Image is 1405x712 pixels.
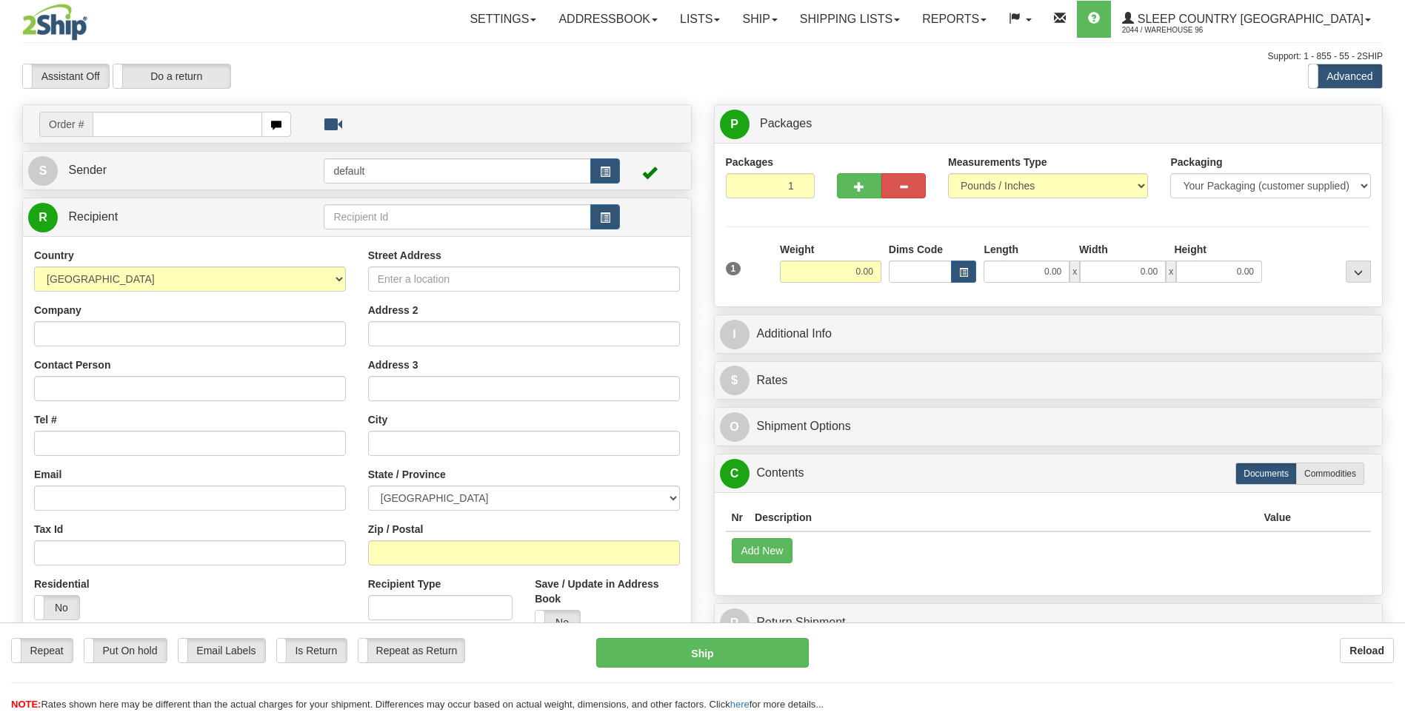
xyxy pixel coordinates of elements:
[726,262,741,275] span: 1
[178,639,265,662] label: Email Labels
[368,412,387,427] label: City
[720,608,1378,638] a: RReturn Shipment
[34,522,63,537] label: Tax Id
[28,156,58,186] span: S
[324,204,590,229] input: Recipient Id
[720,412,750,442] span: O
[34,467,61,482] label: Email
[1111,1,1382,38] a: Sleep Country [GEOGRAPHIC_DATA] 2044 / Warehouse 96
[547,1,669,38] a: Addressbook
[1258,504,1297,531] th: Value
[1134,13,1364,25] span: Sleep Country [GEOGRAPHIC_DATA]
[34,412,57,427] label: Tel #
[277,639,347,662] label: Is Return
[22,50,1383,63] div: Support: 1 - 855 - 55 - 2SHIP
[760,117,812,130] span: Packages
[68,164,107,176] span: Sender
[324,158,590,184] input: Sender Id
[28,155,324,186] a: S Sender
[458,1,547,38] a: Settings
[1174,242,1207,257] label: Height
[68,210,118,223] span: Recipient
[720,109,1378,139] a: P Packages
[11,699,41,710] span: NOTE:
[1371,281,1404,431] iframe: chat widget
[35,596,79,619] label: No
[720,458,1378,488] a: CContents
[720,110,750,139] span: P
[28,202,291,232] a: R Recipient
[34,357,110,372] label: Contact Person
[596,638,808,668] button: Ship
[1340,638,1394,663] button: Reload
[368,303,418,318] label: Address 2
[1166,261,1176,283] span: x
[720,366,750,395] span: $
[535,577,679,606] label: Save / Update in Address Book
[368,266,680,292] input: Enter a location
[39,112,93,137] span: Order #
[368,522,424,537] label: Zip / Postal
[720,320,750,349] span: I
[720,608,750,638] span: R
[730,699,750,710] a: here
[22,4,87,41] img: logo2044.jpg
[368,577,441,591] label: Recipient Type
[1296,463,1364,485] label: Commodities
[1346,261,1371,283] div: ...
[749,504,1258,531] th: Description
[1349,645,1384,656] b: Reload
[911,1,998,38] a: Reports
[732,538,793,563] button: Add New
[1122,23,1233,38] span: 2044 / Warehouse 96
[358,639,464,662] label: Repeat as Return
[1170,155,1222,169] label: Packaging
[720,412,1378,442] a: OShipment Options
[780,242,814,257] label: Weight
[948,155,1047,169] label: Measurements Type
[34,303,81,318] label: Company
[720,319,1378,349] a: IAdditional Info
[535,611,580,634] label: No
[984,242,1018,257] label: Length
[23,64,109,88] label: Assistant Off
[1079,242,1108,257] label: Width
[34,577,90,591] label: Residential
[113,64,230,88] label: Do a return
[889,242,943,257] label: Dims Code
[368,467,446,482] label: State / Province
[720,366,1378,396] a: $Rates
[726,504,750,531] th: Nr
[1069,261,1080,283] span: x
[1235,463,1297,485] label: Documents
[368,248,441,263] label: Street Address
[720,459,750,488] span: C
[789,1,911,38] a: Shipping lists
[12,639,73,662] label: Repeat
[368,357,418,372] label: Address 3
[669,1,731,38] a: Lists
[726,155,774,169] label: Packages
[84,639,167,662] label: Put On hold
[34,248,74,263] label: Country
[28,203,58,232] span: R
[1309,64,1382,88] label: Advanced
[731,1,788,38] a: Ship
